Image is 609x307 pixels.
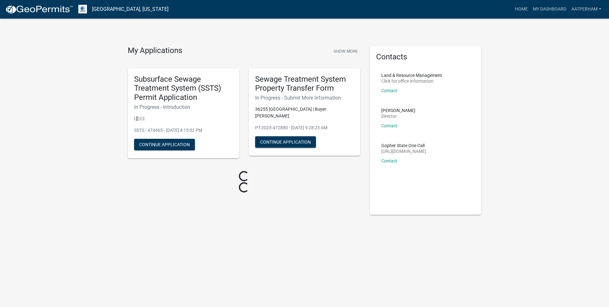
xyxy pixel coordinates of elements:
[376,52,475,62] h5: Contacts
[569,3,604,15] a: AATPerham
[512,3,530,15] a: Home
[78,5,87,13] img: Otter Tail County, Minnesota
[255,75,354,93] h5: Sewage Treatment System Property Transfer Form
[530,3,569,15] a: My Dashboard
[381,108,415,113] p: [PERSON_NAME]
[381,88,397,93] a: Contact
[255,124,354,131] p: PT-2025-472880 - [DATE] 9:28:23 AM
[128,46,182,56] h4: My Applications
[331,46,360,56] button: Show More
[134,104,233,110] h6: In Progress - Introduction
[381,123,397,128] a: Contact
[134,127,233,134] p: SSTS - 474465 - [DATE] 4:15:02 PM
[381,73,442,78] p: Land & Resource Management
[381,149,426,153] p: [URL][DOMAIN_NAME]
[255,106,354,119] p: 36255 [GEOGRAPHIC_DATA] | Buyer: [PERSON_NAME]
[381,79,442,83] p: Click for office information:
[381,158,397,163] a: Contact
[381,143,426,148] p: Gopher State One Call
[255,136,316,148] button: Continue Application
[134,115,233,122] p: | [] | | |
[92,4,168,15] a: [GEOGRAPHIC_DATA], [US_STATE]
[381,114,415,118] p: Director
[134,75,233,102] h5: Subsurface Sewage Treatment System (SSTS) Permit Application
[134,139,195,150] button: Continue Application
[255,95,354,101] h6: In Progress - Submit More Information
